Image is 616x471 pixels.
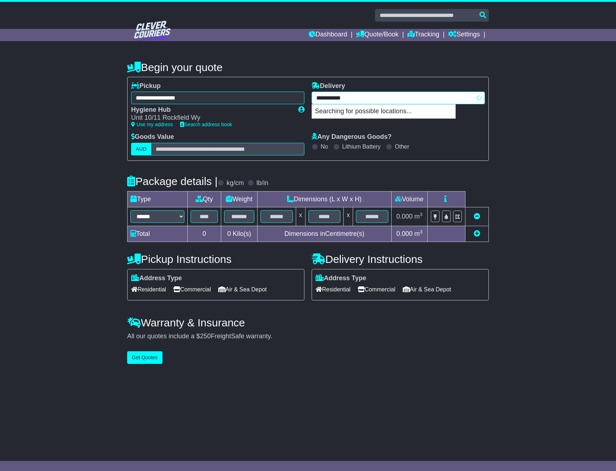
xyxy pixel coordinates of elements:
label: Address Type [316,274,366,282]
span: m [414,213,423,220]
label: Pickup [131,82,161,90]
a: Remove this item [474,213,480,220]
td: Total [128,226,188,242]
span: Residential [131,284,166,295]
a: Dashboard [309,29,347,41]
a: Settings [448,29,480,41]
td: Volume [391,191,427,207]
td: Qty [188,191,221,207]
label: kg/cm [227,179,244,187]
label: lb/in [256,179,268,187]
td: 0 [188,226,221,242]
a: Use my address [131,122,173,127]
sup: 3 [420,229,423,234]
p: Searching for possible locations... [312,105,455,118]
td: Kilo(s) [221,226,258,242]
label: Goods Value [131,133,174,141]
h4: Pickup Instructions [127,253,304,265]
a: Add new item [474,230,480,237]
h4: Delivery Instructions [312,253,489,265]
span: Commercial [173,284,211,295]
a: Tracking [407,29,439,41]
span: Commercial [358,284,395,295]
span: 0.000 [396,213,412,220]
h4: Warranty & Insurance [127,317,489,329]
button: Get Quotes [127,351,162,364]
label: Address Type [131,274,182,282]
td: Dimensions (L x W x H) [257,191,391,207]
sup: 3 [420,212,423,217]
span: Air & Sea Depot [403,284,451,295]
label: Any Dangerous Goods? [312,133,392,141]
label: Lithium Battery [342,143,381,150]
td: Type [128,191,188,207]
td: x [296,207,305,226]
a: Quote/Book [356,29,398,41]
label: AUD [131,143,151,155]
label: Delivery [312,82,345,90]
div: Unit 10/11 Rockfield Wy [131,114,291,122]
span: m [414,230,423,237]
span: Air & Sea Depot [218,284,267,295]
div: Hygiene Hub [131,106,291,114]
td: Weight [221,191,258,207]
a: Search address book [180,122,232,127]
typeahead: Please provide city [312,92,485,104]
span: 250 [200,333,211,340]
label: Other [395,143,409,150]
label: No [321,143,328,150]
span: Residential [316,284,351,295]
div: All our quotes include a $ FreightSafe warranty. [127,333,489,340]
td: Dimensions in Centimetre(s) [257,226,391,242]
td: x [344,207,353,226]
span: 0.000 [396,230,412,237]
span: 0 [227,230,231,237]
h4: Begin your quote [127,61,489,73]
h4: Package details | [127,175,218,187]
